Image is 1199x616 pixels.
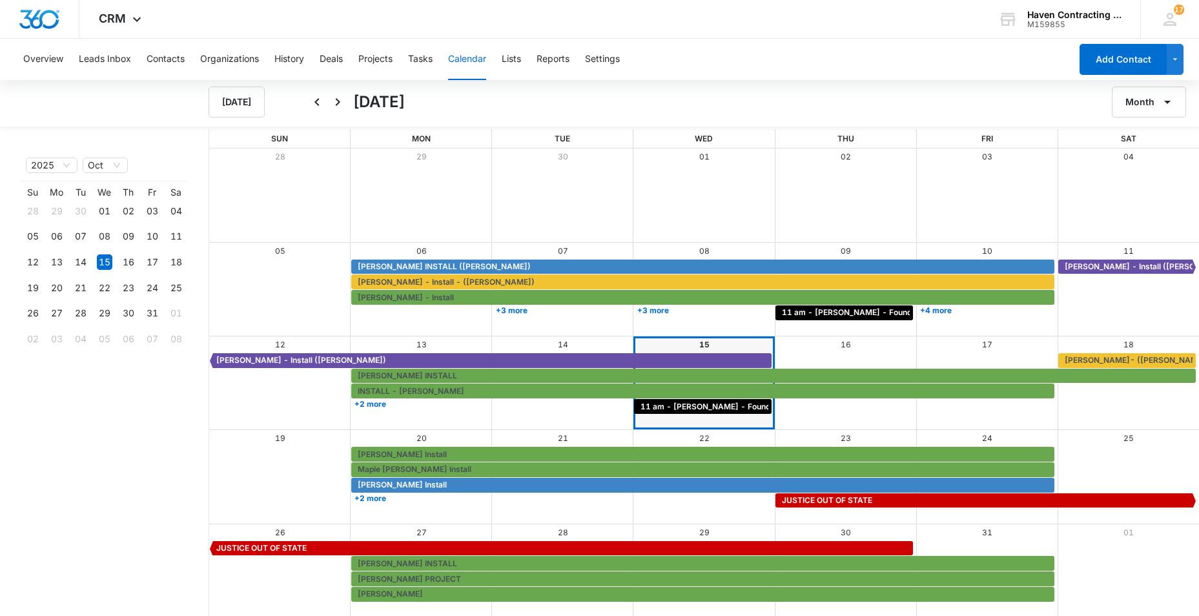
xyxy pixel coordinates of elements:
th: Tu [68,187,92,198]
h1: [DATE] [353,90,405,114]
div: 30 [121,305,136,321]
span: [PERSON_NAME] - Install ([PERSON_NAME]) [216,354,386,366]
span: 2025 [31,158,72,172]
th: Su [21,187,45,198]
span: [PERSON_NAME] Install [358,479,447,491]
td: 2025-11-04 [68,326,92,352]
div: 22 [97,280,112,296]
a: 24 [982,433,992,443]
button: Contacts [147,39,185,80]
div: 17 [145,254,160,270]
div: account id [1027,20,1122,29]
div: JUSTICE OUT OF STATE [779,495,1193,506]
div: 08 [169,331,184,347]
span: Wed [695,134,713,143]
th: Sa [164,187,188,198]
div: MARTIN PROJECT [354,573,1051,585]
div: 19 [25,280,41,296]
a: 19 [275,433,285,443]
span: CRM [99,12,126,25]
div: Chris Poole - Install [354,292,1051,303]
div: 23 [121,280,136,296]
span: [PERSON_NAME] Install [358,449,447,460]
div: 16 [121,254,136,270]
span: [PERSON_NAME] - Install - ([PERSON_NAME]) [358,276,535,288]
div: 02 [25,331,41,347]
div: 05 [25,229,41,244]
td: 2025-10-11 [164,224,188,250]
span: 11 am - [PERSON_NAME] - Foundation - [GEOGRAPHIC_DATA] [640,401,881,413]
th: Th [116,187,140,198]
td: 2025-10-29 [92,301,116,327]
span: INSTALL - [PERSON_NAME] [358,385,464,397]
td: 2025-10-22 [92,275,116,301]
a: +3 more [493,305,630,315]
span: [PERSON_NAME] - Install [358,292,454,303]
a: 08 [699,246,710,256]
button: Overview [23,39,63,80]
a: 21 [558,433,568,443]
a: 15 [699,340,710,349]
a: 01 [1123,528,1134,537]
a: 07 [558,246,568,256]
span: Tue [555,134,570,143]
td: 2025-10-12 [21,249,45,275]
span: JUSTICE OUT OF STATE [782,495,872,506]
div: 31 [145,305,160,321]
td: 2025-10-24 [140,275,164,301]
td: 2025-10-01 [92,198,116,224]
button: Projects [358,39,393,80]
td: 2025-09-28 [21,198,45,224]
a: 26 [275,528,285,537]
a: 25 [1123,433,1134,443]
a: 17 [982,340,992,349]
td: 2025-10-27 [45,301,68,327]
a: 29 [699,528,710,537]
a: 05 [275,246,285,256]
button: Reports [537,39,569,80]
button: Organizations [200,39,259,80]
a: 31 [982,528,992,537]
a: +3 more [634,305,772,315]
td: 2025-10-16 [116,249,140,275]
div: JOHN SMITH INSTALL [354,558,1051,570]
div: 18 [169,254,184,270]
button: [DATE] [209,87,265,118]
td: 2025-10-17 [140,249,164,275]
a: 18 [1123,340,1134,349]
a: 29 [416,152,427,161]
button: Calendar [448,39,486,80]
td: 2025-10-02 [116,198,140,224]
a: 10 [982,246,992,256]
div: Martin Install- (Chris) [1061,354,1193,366]
div: Greg Sharp Install [354,449,1051,460]
a: 02 [841,152,851,161]
td: 2025-11-03 [45,326,68,352]
span: Fri [981,134,993,143]
a: 30 [841,528,851,537]
div: 08 [97,229,112,244]
div: 03 [145,203,160,219]
div: Dennis Whitener Install [354,479,1051,491]
a: +2 more [351,493,489,503]
div: 15 [97,254,112,270]
div: 30 [73,203,88,219]
span: Oct [88,158,123,172]
a: 16 [841,340,851,349]
td: 2025-10-03 [140,198,164,224]
th: We [92,187,116,198]
a: 03 [982,152,992,161]
a: 09 [841,246,851,256]
td: 2025-10-20 [45,275,68,301]
div: 05 [97,331,112,347]
span: [PERSON_NAME] [358,588,423,600]
div: 14 [73,254,88,270]
a: +4 more [917,305,1054,315]
div: account name [1027,10,1122,20]
a: 14 [558,340,568,349]
button: Back [307,92,327,112]
button: Deals [320,39,343,80]
td: 2025-10-18 [164,249,188,275]
div: 13 [49,254,65,270]
div: 02 [121,203,136,219]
